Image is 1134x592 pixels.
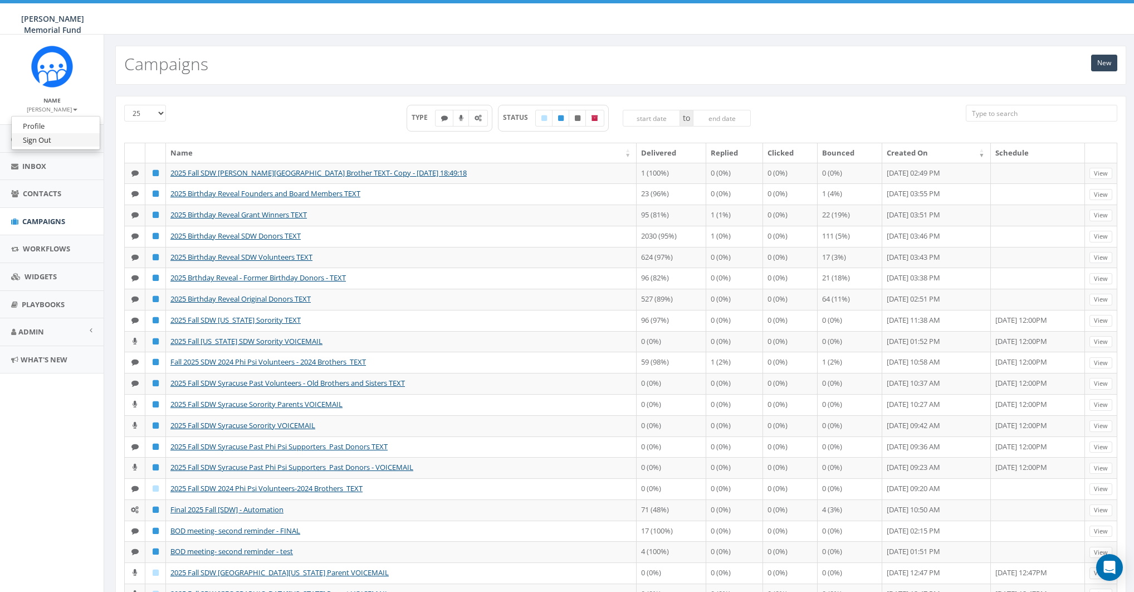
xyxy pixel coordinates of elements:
i: Published [153,401,159,408]
td: 23 (96%) [637,183,706,205]
span: Admin [18,327,44,337]
td: [DATE] 01:52 PM [882,331,991,352]
td: 0 (0%) [637,394,706,415]
td: 0 (0%) [706,499,763,521]
img: Rally_Corp_Icon.png [31,46,73,88]
td: 0 (0%) [763,436,818,458]
span: Playbooks [22,299,65,309]
input: start date [623,110,681,127]
i: Text SMS [131,232,139,240]
td: 1 (4%) [818,183,882,205]
span: Contacts [23,188,61,198]
td: 0 (0%) [706,268,763,289]
td: 17 (3%) [818,247,882,268]
td: 0 (0%) [706,521,763,542]
span: STATUS [503,113,536,122]
a: BOD meeting- second reminder - FINAL [170,526,300,536]
i: Unpublished [575,115,580,122]
span: Widgets [25,271,57,282]
td: 0 (0%) [763,352,818,373]
a: View [1089,483,1112,495]
td: 0 (0%) [818,394,882,415]
td: 624 (97%) [637,247,706,268]
td: 0 (0%) [763,183,818,205]
td: 0 (0%) [763,205,818,226]
td: [DATE] 10:50 AM [882,499,991,521]
td: 0 (0%) [706,331,763,352]
th: Delivered [637,143,706,163]
a: View [1089,168,1112,179]
td: 0 (0%) [763,163,818,184]
span: TYPE [412,113,436,122]
label: Ringless Voice Mail [453,110,470,127]
label: Published [552,110,570,127]
th: Schedule [991,143,1085,163]
th: Clicked [763,143,818,163]
a: View [1089,357,1112,369]
i: Text SMS [131,190,139,197]
i: Published [153,506,159,513]
td: 0 (0%) [763,541,818,562]
td: 0 (0%) [706,478,763,499]
a: View [1089,399,1112,411]
a: Sign Out [12,133,100,147]
td: 0 (0%) [763,562,818,584]
i: Published [153,274,159,282]
td: [DATE] 12:47 PM [882,562,991,584]
i: Published [153,190,159,197]
td: 4 (3%) [818,499,882,521]
a: New [1091,55,1117,71]
td: [DATE] 09:23 AM [882,457,991,478]
a: View [1089,294,1112,305]
i: Published [153,548,159,555]
td: 0 (0%) [637,331,706,352]
i: Published [153,380,159,387]
td: 0 (0%) [818,521,882,542]
i: Draft [153,485,159,492]
td: [DATE] 11:38 AM [882,310,991,331]
a: View [1089,547,1112,559]
td: 0 (0%) [763,247,818,268]
i: Text SMS [441,115,448,122]
td: 0 (0%) [763,289,818,310]
a: 2025 Birthday Reveal Grant Winners TEXT [170,210,307,220]
td: 0 (0%) [706,436,763,458]
i: Text SMS [131,548,139,555]
td: 21 (18%) [818,268,882,289]
td: [DATE] 12:00PM [991,373,1085,394]
td: [DATE] 12:00PM [991,352,1085,373]
td: 527 (89%) [637,289,706,310]
i: Text SMS [131,317,139,324]
a: 2025 Brthday Reveal - Former Birthday Donors - TEXT [170,273,346,283]
label: Text SMS [435,110,454,127]
a: View [1089,231,1112,242]
td: [DATE] 12:00PM [991,436,1085,458]
a: View [1089,378,1112,390]
td: 0 (0%) [637,436,706,458]
i: Text SMS [131,485,139,492]
span: [PERSON_NAME] Memorial Fund [21,13,84,35]
i: Published [153,358,159,366]
td: 64 (11%) [818,289,882,310]
td: [DATE] 12:00PM [991,331,1085,352]
label: Automated Message [468,110,488,127]
a: 2025 Fall [US_STATE] SDW Sorority VOICEMAIL [170,336,322,346]
td: 0 (0%) [818,373,882,394]
i: Ringless Voice Mail [459,115,463,122]
i: Published [558,115,564,122]
td: 22 (19%) [818,205,882,226]
td: [DATE] 02:15 PM [882,521,991,542]
td: 0 (0%) [706,394,763,415]
td: 0 (0%) [706,310,763,331]
a: 2025 Fall SDW Syracuse Past Phi Psi Supporters_Past Donors - VOICEMAIL [170,462,413,472]
i: Published [153,422,159,429]
td: [DATE] 12:00PM [991,394,1085,415]
span: Campaigns [22,216,65,226]
a: View [1089,315,1112,327]
a: View [1089,567,1112,579]
td: [DATE] 10:27 AM [882,394,991,415]
i: Automated Message [131,506,139,513]
i: Ringless Voice Mail [133,464,137,471]
td: 0 (0%) [706,163,763,184]
td: 0 (0%) [706,247,763,268]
